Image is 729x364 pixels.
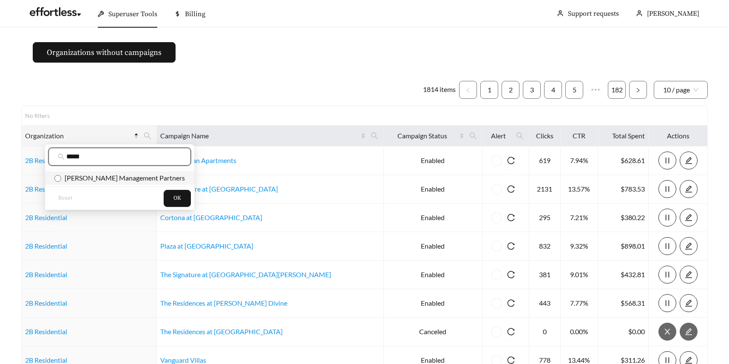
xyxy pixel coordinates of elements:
button: edit [680,180,698,198]
td: 7.77% [561,289,598,318]
td: $380.22 [598,203,649,232]
th: CTR [561,126,598,146]
span: search [371,132,378,140]
td: 832 [529,232,561,261]
span: pause [659,356,676,364]
a: 2 [502,81,519,98]
span: pause [659,271,676,278]
span: Organizations without campaigns [47,47,162,58]
td: 7.21% [561,203,598,232]
button: edit [680,323,698,341]
button: reload [502,266,520,284]
span: search [144,132,151,140]
td: 13.57% [561,175,598,203]
a: 4 [545,81,562,98]
span: reload [502,214,520,221]
li: 4 [544,81,562,99]
a: Cortona at [GEOGRAPHIC_DATA] [160,213,262,221]
span: pause [659,185,676,193]
td: $783.53 [598,175,649,203]
span: pause [659,299,676,307]
a: edit [680,185,698,193]
button: Reset [48,190,82,207]
a: 2B Residential [25,213,67,221]
button: reload [502,323,520,341]
span: reload [502,271,520,278]
button: reload [502,152,520,169]
li: 2 [502,81,519,99]
span: [PERSON_NAME] [647,9,699,18]
th: Clicks [529,126,561,146]
a: 5 [566,81,583,98]
td: $568.31 [598,289,649,318]
span: reload [502,157,520,164]
td: 9.01% [561,261,598,289]
span: search [469,132,477,140]
a: The Residences at [GEOGRAPHIC_DATA] [160,327,283,335]
button: pause [658,209,676,226]
a: 2B Residential [25,356,67,364]
button: left [459,81,477,99]
button: reload [502,237,520,255]
span: search [367,129,382,143]
li: Previous Page [459,81,477,99]
td: 619 [529,146,561,175]
li: 5 [565,81,583,99]
button: reload [502,294,520,312]
button: pause [658,180,676,198]
a: 2B Residential [25,156,67,164]
a: The Georgian Apartments [160,156,236,164]
span: edit [680,242,697,250]
td: Enabled [384,261,483,289]
span: search [516,132,524,140]
div: Page Size [654,81,708,99]
span: Campaign Status [387,131,458,141]
span: Alert [486,131,511,141]
td: 2131 [529,175,561,203]
span: Billing [185,10,205,18]
td: Enabled [384,203,483,232]
li: Next Page [629,81,647,99]
td: $898.01 [598,232,649,261]
span: edit [680,157,697,164]
td: 443 [529,289,561,318]
td: $432.81 [598,261,649,289]
td: 381 [529,261,561,289]
td: Enabled [384,175,483,203]
button: edit [680,294,698,312]
span: reload [502,242,520,250]
a: The Signature at [GEOGRAPHIC_DATA][PERSON_NAME] [160,270,331,278]
li: 1 [480,81,498,99]
span: reload [502,328,520,335]
a: 2B Residential [25,242,67,250]
span: edit [680,271,697,278]
a: edit [680,356,698,364]
span: reload [502,185,520,193]
span: [PERSON_NAME] Management Partners [61,174,185,182]
span: Superuser Tools [108,10,157,18]
span: search [513,129,527,143]
span: reload [502,299,520,307]
a: edit [680,213,698,221]
span: Campaign Name [160,131,359,141]
li: Next 5 Pages [587,81,604,99]
button: reload [502,180,520,198]
td: Enabled [384,232,483,261]
span: pause [659,214,676,221]
th: Total Spent [598,126,649,146]
td: 0.00% [561,318,598,346]
td: Canceled [384,318,483,346]
span: ••• [587,81,604,99]
span: reload [502,356,520,364]
a: edit [680,242,698,250]
a: 182 [608,81,625,98]
button: Organizations without campaigns [33,42,176,63]
td: $628.61 [598,146,649,175]
button: OK [164,190,191,207]
button: right [629,81,647,99]
li: 3 [523,81,541,99]
span: edit [680,356,697,364]
a: 2B Residential [25,299,67,307]
a: edit [680,299,698,307]
button: edit [680,237,698,255]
